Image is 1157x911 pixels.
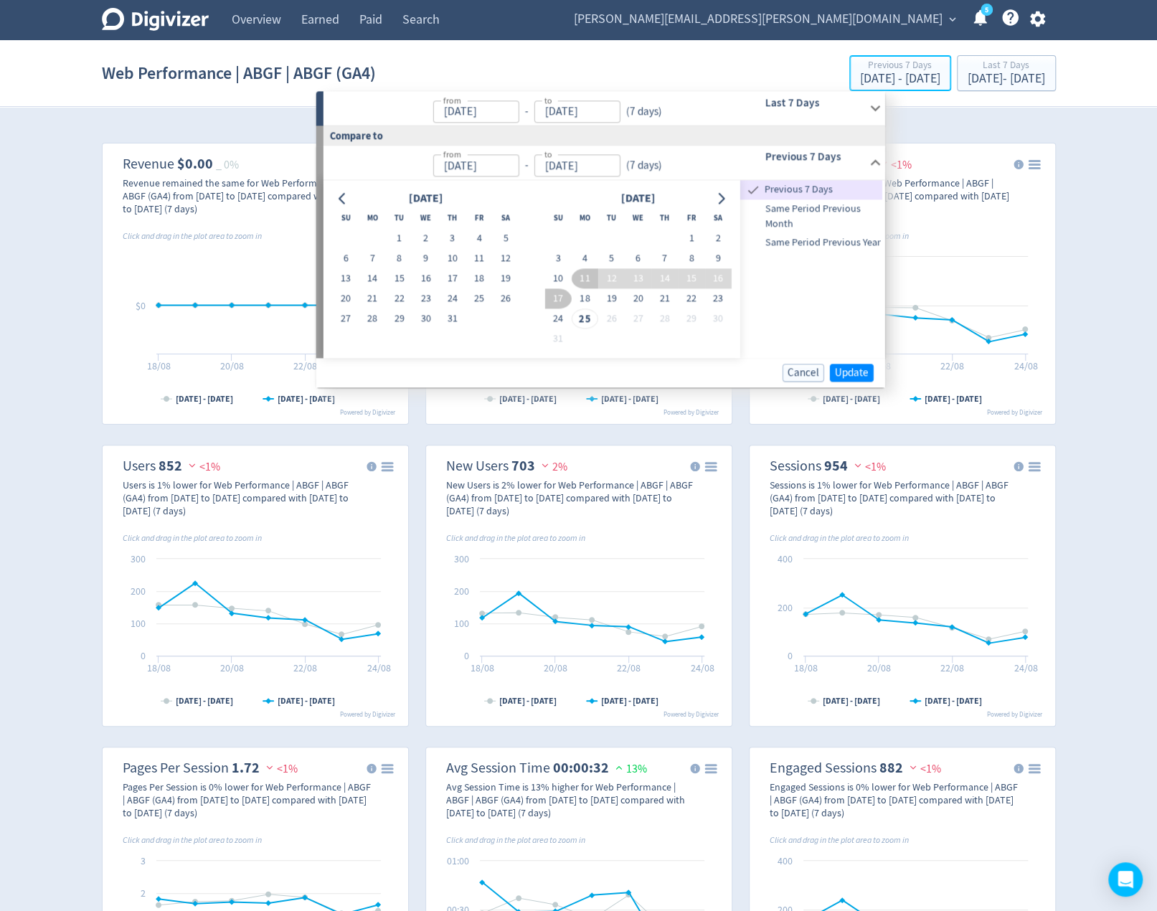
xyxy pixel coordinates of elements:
button: 13 [625,268,651,288]
text: [DATE] - [DATE] [925,393,982,405]
text: 100 [131,617,146,630]
text: [DATE] - [DATE] [499,695,557,707]
button: 23 [704,288,731,308]
span: Same Period Previous Month [740,201,882,232]
div: Previous 7 Days [860,60,940,72]
text: 200 [454,585,469,598]
dt: Pages Per Session [123,759,229,777]
label: to [544,148,552,160]
text: [DATE] - [DATE] [499,393,557,405]
dt: Sessions [770,457,821,475]
text: 24/08 [1014,661,1037,674]
svg: New Users 703 2% [432,451,726,720]
button: 3 [544,248,571,268]
div: Engaged Sessions is 0% lower for Web Performance | ABGF | ABGF (GA4) from [DATE] to [DATE] compar... [770,780,1018,819]
dt: Revenue [123,155,174,173]
th: Thursday [651,208,678,228]
dt: Users [123,457,156,475]
text: 300 [131,552,146,565]
span: 2% [538,460,567,474]
div: [DATE] - [DATE] [860,72,940,85]
text: 400 [778,552,793,565]
text: 22/08 [617,661,641,674]
button: 28 [651,308,678,329]
button: 1 [386,228,412,248]
button: Go to next month [710,188,731,208]
button: 29 [386,308,412,329]
text: 22/08 [940,661,964,674]
img: negative-performance.svg [906,762,920,773]
span: [PERSON_NAME][EMAIL_ADDRESS][PERSON_NAME][DOMAIN_NAME] [574,8,943,31]
dt: Engaged Sessions [770,759,877,777]
button: 23 [412,288,439,308]
text: 01:00 [447,854,469,867]
text: [DATE] - [DATE] [823,695,880,707]
text: 18/08 [146,661,170,674]
button: 7 [359,248,385,268]
text: 20/08 [219,359,243,372]
button: 22 [386,288,412,308]
h6: Previous 7 Days [765,148,863,165]
text: [DATE] - [DATE] [176,695,233,707]
button: 21 [651,288,678,308]
text: [DATE] - [DATE] [925,695,982,707]
text: [DATE] - [DATE] [601,393,658,405]
button: 9 [412,248,439,268]
th: Friday [678,208,704,228]
text: 3 [141,854,146,867]
text: $0 [136,299,146,312]
span: Same Period Previous Year [740,235,882,250]
text: 5 [984,5,988,15]
text: 22/08 [293,359,317,372]
span: Previous 7 Days [762,182,882,198]
text: Powered by Digivizer [987,408,1043,417]
i: Click and drag in the plot area to zoom in [446,834,585,846]
span: Cancel [788,367,819,378]
th: Tuesday [386,208,412,228]
th: Wednesday [412,208,439,228]
img: positive-performance.svg [612,762,626,773]
text: [DATE] - [DATE] [176,393,233,405]
button: 10 [544,268,571,288]
text: 300 [454,552,469,565]
button: 14 [651,268,678,288]
strong: 852 [159,456,182,476]
div: New Users is 2% lower for Web Performance | ABGF | ABGF (GA4) from [DATE] to [DATE] compared with... [446,478,694,517]
button: 31 [544,329,571,349]
button: 8 [678,248,704,268]
label: from [443,148,461,160]
strong: 703 [511,456,535,476]
button: 24 [544,308,571,329]
div: Pages Per Session is 0% lower for Web Performance | ABGF | ABGF (GA4) from [DATE] to [DATE] compa... [123,780,371,819]
text: Powered by Digivizer [987,710,1043,719]
strong: 1.72 [232,758,260,778]
button: 7 [651,248,678,268]
button: 26 [598,308,625,329]
img: negative-performance.svg [851,460,865,471]
text: 0 [788,649,793,662]
text: 200 [131,585,146,598]
text: 18/08 [793,661,817,674]
button: 11 [572,268,598,288]
div: Previous 7 Days [740,180,882,199]
svg: Sessions 954 &lt;1% [755,451,1049,720]
button: 26 [492,288,519,308]
button: 24 [439,288,466,308]
button: Previous 7 Days[DATE] - [DATE] [849,55,951,91]
button: 17 [544,288,571,308]
button: Update [830,364,874,382]
img: negative-performance.svg [263,762,277,773]
div: Sessions is 1% lower for Web Performance | ABGF | ABGF (GA4) from [DATE] to [DATE] compared with ... [770,478,1018,517]
div: from-to(7 days)Previous 7 Days [324,180,885,358]
text: 24/08 [1014,359,1037,372]
img: negative-performance.svg [538,460,552,471]
button: 12 [598,268,625,288]
text: Powered by Digivizer [340,408,396,417]
div: - [519,103,534,120]
div: [DATE] - [DATE] [968,72,1045,85]
strong: 882 [879,758,903,778]
span: 13% [612,762,647,776]
svg: Key Events 2,631 &lt;1% [755,149,1049,418]
button: 18 [572,288,598,308]
a: 5 [981,4,993,16]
